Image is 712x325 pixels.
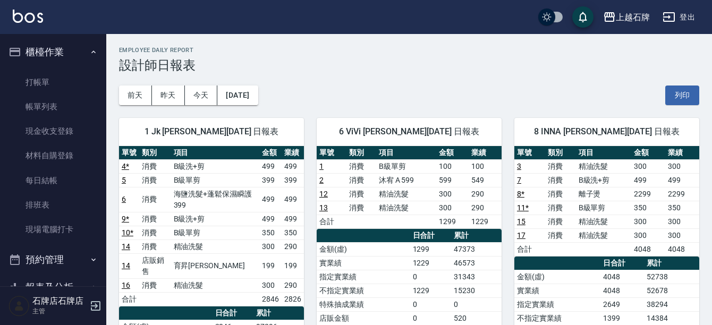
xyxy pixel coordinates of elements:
[4,246,102,273] button: 預約管理
[213,306,253,320] th: 日合計
[451,284,502,297] td: 15230
[171,146,260,160] th: 項目
[631,215,665,228] td: 300
[514,242,545,256] td: 合計
[4,273,102,301] button: 報表及分析
[139,253,171,278] td: 店販銷售
[259,187,282,212] td: 499
[4,95,102,119] a: 帳單列表
[545,159,576,173] td: 消費
[410,242,451,256] td: 1299
[469,215,502,228] td: 1229
[259,173,282,187] td: 399
[317,146,346,160] th: 單號
[4,38,102,66] button: 櫃檯作業
[600,297,644,311] td: 2649
[665,159,699,173] td: 300
[139,212,171,226] td: 消費
[545,201,576,215] td: 消費
[576,215,632,228] td: 精油洗髮
[665,187,699,201] td: 2299
[576,159,632,173] td: 精油洗髮
[317,297,410,311] td: 特殊抽成業績
[616,11,650,24] div: 上越石牌
[469,173,502,187] td: 549
[436,187,469,201] td: 300
[545,228,576,242] td: 消費
[631,201,665,215] td: 350
[451,242,502,256] td: 47373
[139,146,171,160] th: 類別
[469,159,502,173] td: 100
[517,217,525,226] a: 15
[139,226,171,240] td: 消費
[451,270,502,284] td: 31343
[514,297,600,311] td: 指定實業績
[282,226,304,240] td: 350
[171,159,260,173] td: B級洗+剪
[517,231,525,240] a: 17
[517,162,521,170] a: 3
[282,278,304,292] td: 290
[282,292,304,306] td: 2826
[665,228,699,242] td: 300
[317,284,410,297] td: 不指定實業績
[410,297,451,311] td: 0
[451,311,502,325] td: 520
[376,173,436,187] td: 沐宥 A 599
[631,146,665,160] th: 金額
[576,187,632,201] td: 離子燙
[665,173,699,187] td: 499
[631,159,665,173] td: 300
[319,190,328,198] a: 12
[514,270,600,284] td: 金額(虛)
[346,159,376,173] td: 消費
[122,242,130,251] a: 14
[410,229,451,243] th: 日合計
[119,47,699,54] h2: Employee Daily Report
[152,85,185,105] button: 昨天
[469,187,502,201] td: 290
[13,10,43,23] img: Logo
[644,297,699,311] td: 38294
[545,215,576,228] td: 消費
[514,284,600,297] td: 實業績
[514,146,545,160] th: 單號
[644,284,699,297] td: 52678
[171,173,260,187] td: B級單剪
[4,193,102,217] a: 排班表
[514,311,600,325] td: 不指定實業績
[122,261,130,270] a: 14
[410,311,451,325] td: 0
[600,270,644,284] td: 4048
[317,215,346,228] td: 合計
[171,240,260,253] td: 精油洗髮
[259,292,282,306] td: 2846
[451,256,502,270] td: 46573
[119,292,139,306] td: 合計
[259,278,282,292] td: 300
[436,159,469,173] td: 100
[436,201,469,215] td: 300
[259,159,282,173] td: 499
[599,6,654,28] button: 上越石牌
[317,146,502,229] table: a dense table
[139,187,171,212] td: 消費
[576,228,632,242] td: 精油洗髮
[658,7,699,27] button: 登出
[139,173,171,187] td: 消費
[282,173,304,187] td: 399
[282,146,304,160] th: 業績
[469,146,502,160] th: 業績
[319,162,324,170] a: 1
[171,278,260,292] td: 精油洗髮
[119,146,139,160] th: 單號
[376,146,436,160] th: 項目
[376,201,436,215] td: 精油洗髮
[376,159,436,173] td: B級單剪
[185,85,218,105] button: 今天
[451,229,502,243] th: 累計
[631,173,665,187] td: 499
[329,126,489,137] span: 6 ViVi [PERSON_NAME][DATE] 日報表
[132,126,291,137] span: 1 Jk [PERSON_NAME][DATE] 日報表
